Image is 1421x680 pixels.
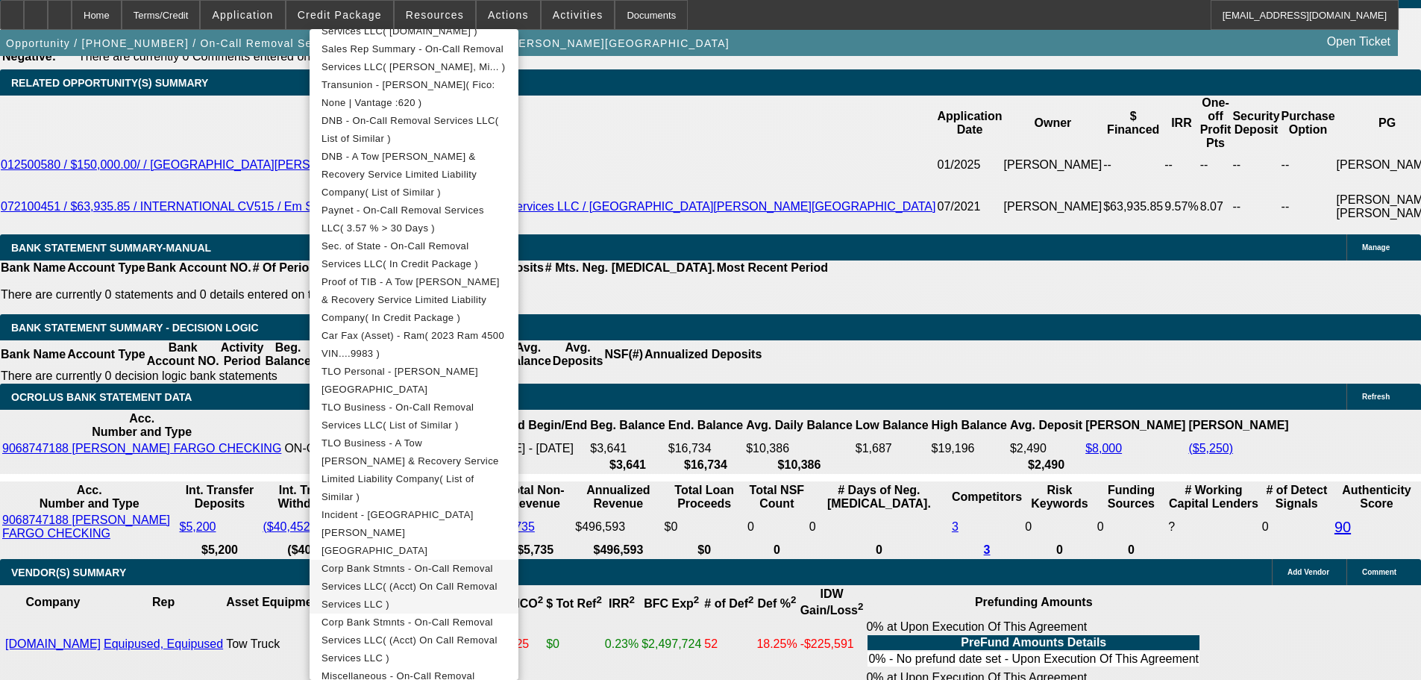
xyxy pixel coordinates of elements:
[310,327,518,363] button: Car Fax (Asset) - Ram( 2023 Ram 4500 VIN....9983 )
[310,506,518,560] button: Incident - Tinney, Naseea
[310,237,518,273] button: Sec. of State - On-Call Removal Services LLC( In Credit Package )
[321,115,498,144] span: DNB - On-Call Removal Services LLC( List of Similar )
[310,399,518,434] button: TLO Business - On-Call Removal Services LLC( List of Similar )
[321,79,495,108] span: Transunion - [PERSON_NAME]( Fico: None | Vantage :620 )
[321,366,478,395] span: TLO Personal - [PERSON_NAME][GEOGRAPHIC_DATA]
[321,509,474,556] span: Incident - [GEOGRAPHIC_DATA][PERSON_NAME][GEOGRAPHIC_DATA]
[321,617,498,664] span: Corp Bank Stmnts - On-Call Removal Services LLC( (Acct) On Call Removal Services LLC )
[310,112,518,148] button: DNB - On-Call Removal Services LLC( List of Similar )
[310,614,518,667] button: Corp Bank Stmnts - On-Call Removal Services LLC( (Acct) On Call Removal Services LLC )
[321,240,478,269] span: Sec. of State - On-Call Removal Services LLC( In Credit Package )
[321,7,486,37] span: VendorSummary - On-Call Removal Services LLC( [DOMAIN_NAME] )
[310,434,518,506] button: TLO Business - A Tow Krane & Recovery Service Limited Liability Company( List of Similar )
[321,43,506,72] span: Sales Rep Summary - On-Call Removal Services LLC( [PERSON_NAME], Mi... )
[321,402,474,431] span: TLO Business - On-Call Removal Services LLC( List of Similar )
[321,563,498,610] span: Corp Bank Stmnts - On-Call Removal Services LLC( (Acct) On Call Removal Services LLC )
[321,276,500,323] span: Proof of TIB - A Tow [PERSON_NAME] & Recovery Service Limited Liability Company( In Credit Package )
[321,205,484,234] span: Paynet - On-Call Removal Services LLC( 3.57 % > 30 Days )
[321,437,499,502] span: TLO Business - A Tow [PERSON_NAME] & Recovery Service Limited Liability Company( List of Similar )
[310,148,518,202] button: DNB - A Tow Krane & Recovery Service Limited Liability Company( List of Similar )
[310,273,518,327] button: Proof of TIB - A Tow Krane & Recovery Service Limited Liability Company( In Credit Package )
[321,151,477,198] span: DNB - A Tow [PERSON_NAME] & Recovery Service Limited Liability Company( List of Similar )
[321,330,504,359] span: Car Fax (Asset) - Ram( 2023 Ram 4500 VIN....9983 )
[310,40,518,76] button: Sales Rep Summary - On-Call Removal Services LLC( Culligan, Mi... )
[310,560,518,614] button: Corp Bank Stmnts - On-Call Removal Services LLC( (Acct) On Call Removal Services LLC )
[310,202,518,237] button: Paynet - On-Call Removal Services LLC( 3.57 % > 30 Days )
[310,363,518,399] button: TLO Personal - Tinney, Naseea
[310,76,518,112] button: Transunion - Tinney, Naseea( Fico: None | Vantage :620 )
